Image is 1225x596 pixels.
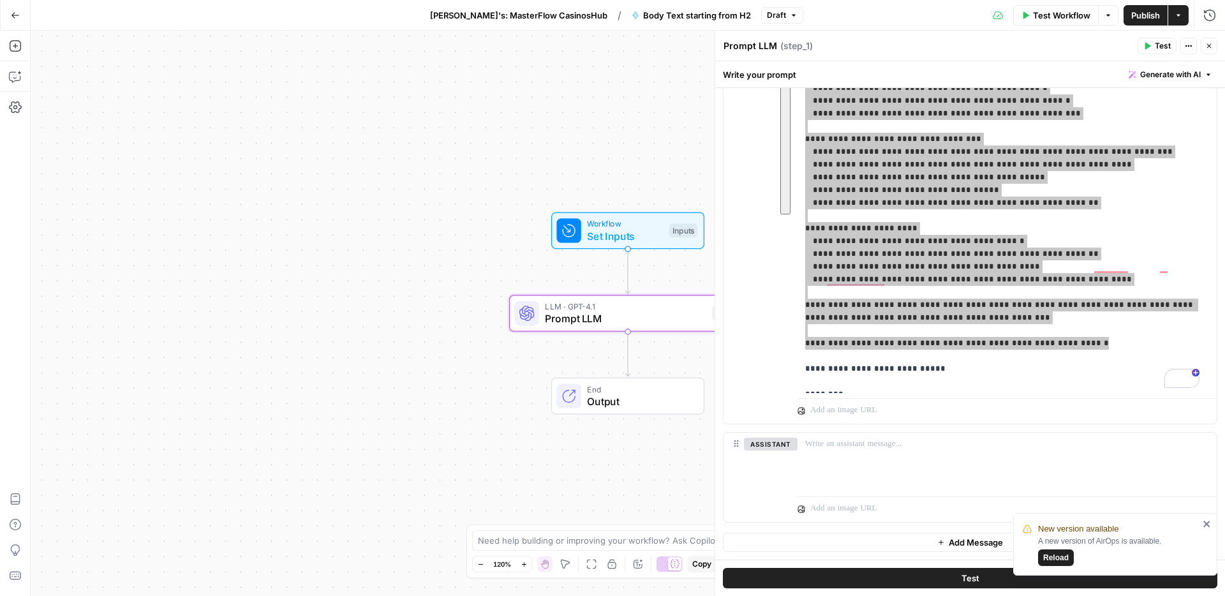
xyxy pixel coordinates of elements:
button: Draft [761,7,803,24]
button: Test Workflow [1013,5,1098,26]
span: Body Text starting from H2 [643,9,751,22]
button: Generate with AI [1124,66,1217,83]
g: Edge from step_1 to end [625,332,630,376]
button: Add Message [723,533,1217,552]
button: Body Text starting from H2 [624,5,759,26]
button: Reload [1038,549,1074,566]
span: Draft [767,10,786,21]
span: [PERSON_NAME]'s: MasterFlow CasinosHub [430,9,607,22]
span: Output [587,394,691,409]
span: Add Message [949,536,1003,549]
textarea: Prompt LLM [724,40,777,52]
span: 120% [493,559,511,569]
span: Reload [1043,552,1069,563]
span: Test Workflow [1033,9,1090,22]
div: A new version of AirOps is available. [1038,535,1199,566]
div: assistant [724,433,787,522]
span: Copy [692,558,711,570]
g: Edge from start to step_1 [625,249,630,294]
div: Write your prompt [715,61,1225,87]
span: Generate with AI [1140,69,1201,80]
span: Set Inputs [587,228,663,244]
span: Prompt LLM [545,311,706,326]
span: Test [961,572,979,585]
span: End [587,383,691,395]
button: [PERSON_NAME]'s: MasterFlow CasinosHub [422,5,615,26]
button: Copy [687,556,716,572]
button: assistant [744,438,798,451]
button: Publish [1124,5,1168,26]
span: LLM · GPT-4.1 [545,301,706,313]
button: Test [723,568,1217,588]
span: ( step_1 ) [780,40,813,52]
div: WorkflowSet InputsInputs [509,212,746,250]
button: close [1203,519,1212,529]
div: LLM · GPT-4.1Prompt LLMStep 1 [509,295,746,332]
div: EndOutput [509,378,746,415]
button: Test [1138,38,1177,54]
span: Test [1155,40,1171,52]
span: Publish [1131,9,1160,22]
span: Workflow [587,218,663,230]
div: Inputs [669,224,697,238]
span: New version available [1038,523,1118,535]
span: / [618,8,621,23]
